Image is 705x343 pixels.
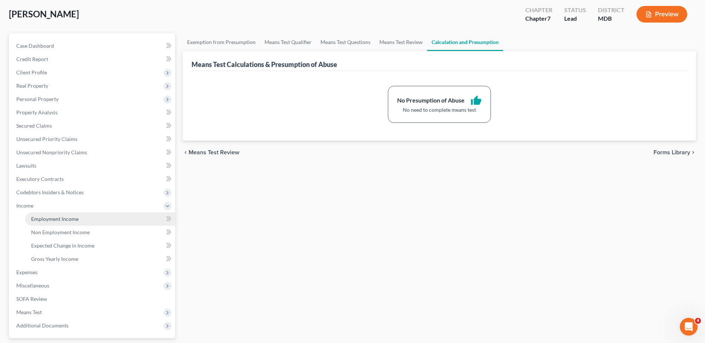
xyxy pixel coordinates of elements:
[31,256,78,262] span: Gross Yearly Income
[654,149,696,155] button: Forms Library chevron_right
[598,6,625,14] div: District
[375,33,427,51] a: Means Test Review
[654,149,690,155] span: Forms Library
[636,6,687,23] button: Preview
[31,242,94,249] span: Expected Change in Income
[10,159,175,172] a: Lawsuits
[16,109,57,115] span: Property Analysis
[525,6,552,14] div: Chapter
[260,33,316,51] a: Means Test Qualifier
[16,69,47,75] span: Client Profile
[31,216,79,222] span: Employment Income
[10,146,175,159] a: Unsecured Nonpriority Claims
[16,282,49,289] span: Miscellaneous
[427,33,503,51] a: Calculation and Presumption
[10,53,175,66] a: Credit Report
[564,6,586,14] div: Status
[16,202,33,209] span: Income
[25,239,175,252] a: Expected Change in Income
[525,14,552,23] div: Chapter
[10,119,175,132] a: Secured Claims
[16,96,59,102] span: Personal Property
[25,212,175,226] a: Employment Income
[31,229,90,235] span: Non Employment Income
[192,60,337,69] div: Means Test Calculations & Presumption of Abuse
[470,95,482,106] i: thumb_up
[16,56,48,62] span: Credit Report
[598,14,625,23] div: MDB
[397,106,482,114] div: No need to complete means test
[564,14,586,23] div: Lead
[16,43,54,49] span: Case Dashboard
[397,96,465,105] div: No Presumption of Abuse
[316,33,375,51] a: Means Test Questions
[10,132,175,146] a: Unsecured Priority Claims
[183,149,239,155] button: chevron_left Means Test Review
[10,172,175,186] a: Executory Contracts
[9,9,79,19] span: [PERSON_NAME]
[16,269,37,275] span: Expenses
[16,136,77,142] span: Unsecured Priority Claims
[25,252,175,266] a: Gross Yearly Income
[16,83,48,89] span: Real Property
[690,149,696,155] i: chevron_right
[16,149,87,155] span: Unsecured Nonpriority Claims
[189,149,239,155] span: Means Test Review
[16,122,52,129] span: Secured Claims
[183,149,189,155] i: chevron_left
[16,162,36,169] span: Lawsuits
[16,176,64,182] span: Executory Contracts
[25,226,175,239] a: Non Employment Income
[695,318,701,324] span: 4
[10,39,175,53] a: Case Dashboard
[16,189,84,195] span: Codebtors Insiders & Notices
[183,33,260,51] a: Exemption from Presumption
[680,318,698,336] iframe: Intercom live chat
[16,309,42,315] span: Means Test
[10,106,175,119] a: Property Analysis
[10,292,175,306] a: SOFA Review
[547,15,551,22] span: 7
[16,322,69,329] span: Additional Documents
[16,296,47,302] span: SOFA Review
